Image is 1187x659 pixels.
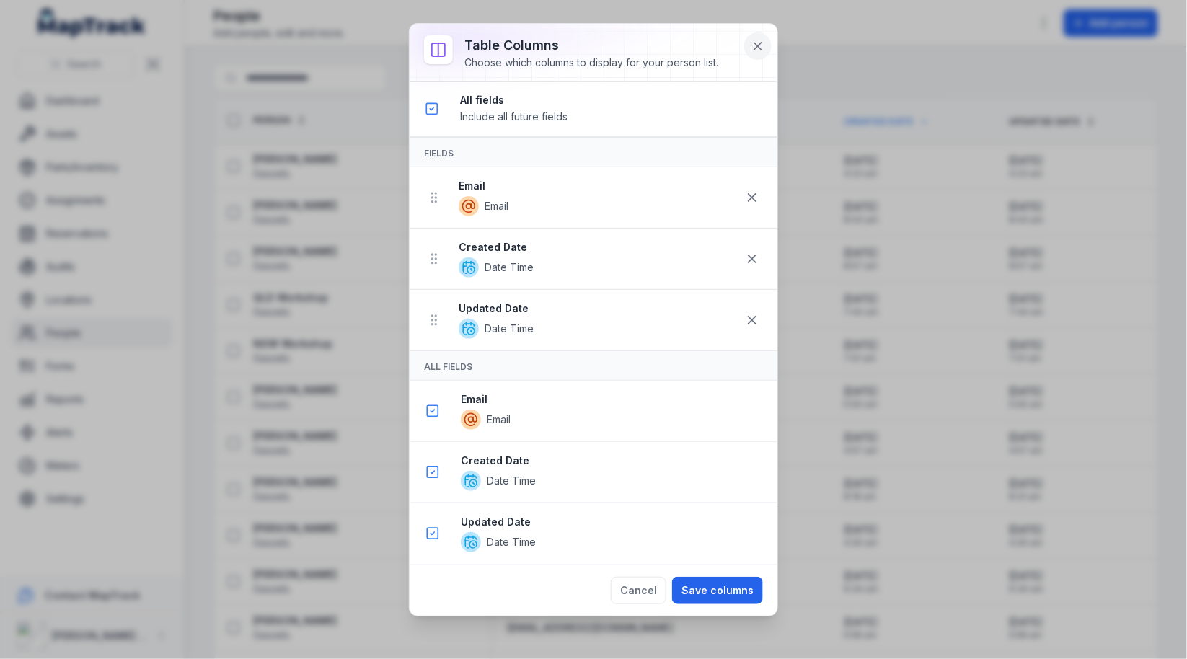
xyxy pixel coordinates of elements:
span: All Fields [424,361,472,372]
span: Date Time [485,322,534,336]
strong: Updated Date [459,301,738,316]
strong: Created Date [459,240,738,255]
strong: Updated Date [461,515,765,529]
strong: All fields [460,93,766,107]
button: Save columns [672,577,763,604]
span: Include all future fields [460,110,568,123]
div: Choose which columns to display for your person list. [464,56,718,70]
span: Email [485,199,508,213]
h3: Table columns [464,35,718,56]
span: Date Time [487,535,536,549]
span: Email [487,412,511,427]
span: Date Time [487,474,536,488]
strong: Email [459,179,738,193]
span: Date Time [485,260,534,275]
strong: Created Date [461,454,765,468]
button: Cancel [611,577,666,604]
span: Fields [424,148,454,159]
strong: Email [461,392,765,407]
